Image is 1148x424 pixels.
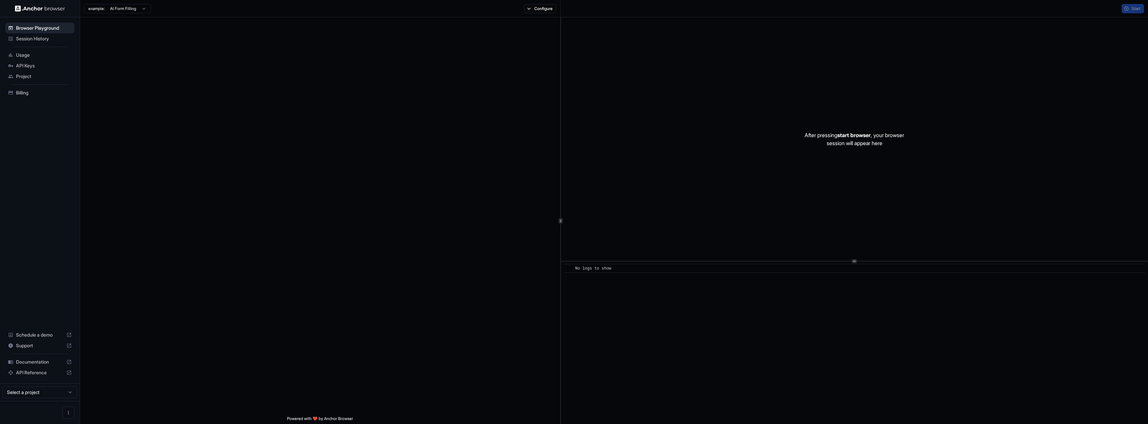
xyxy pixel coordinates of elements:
[15,5,65,12] img: Anchor Logo
[5,50,74,60] div: Usage
[88,6,105,11] span: example:
[16,52,72,58] span: Usage
[5,357,74,367] div: Documentation
[5,33,74,44] div: Session History
[287,416,353,424] span: Powered with ❤️ by Anchor Browser
[16,342,64,349] span: Support
[62,407,74,419] button: Open menu
[5,60,74,71] div: API Keys
[16,332,64,338] span: Schedule a demo
[16,25,72,31] span: Browser Playground
[575,266,611,271] span: No logs to show
[5,340,74,351] div: Support
[5,23,74,33] div: Browser Playground
[5,367,74,378] div: API Reference
[837,132,871,138] span: start browser
[16,62,72,69] span: API Keys
[16,369,64,376] span: API Reference
[805,131,904,147] p: After pressing , your browser session will appear here
[5,71,74,82] div: Project
[16,89,72,96] span: Billing
[5,330,74,340] div: Schedule a demo
[524,4,556,13] button: Configure
[16,73,72,80] span: Project
[16,35,72,42] span: Session History
[567,265,570,272] span: ​
[5,87,74,98] div: Billing
[16,359,64,365] span: Documentation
